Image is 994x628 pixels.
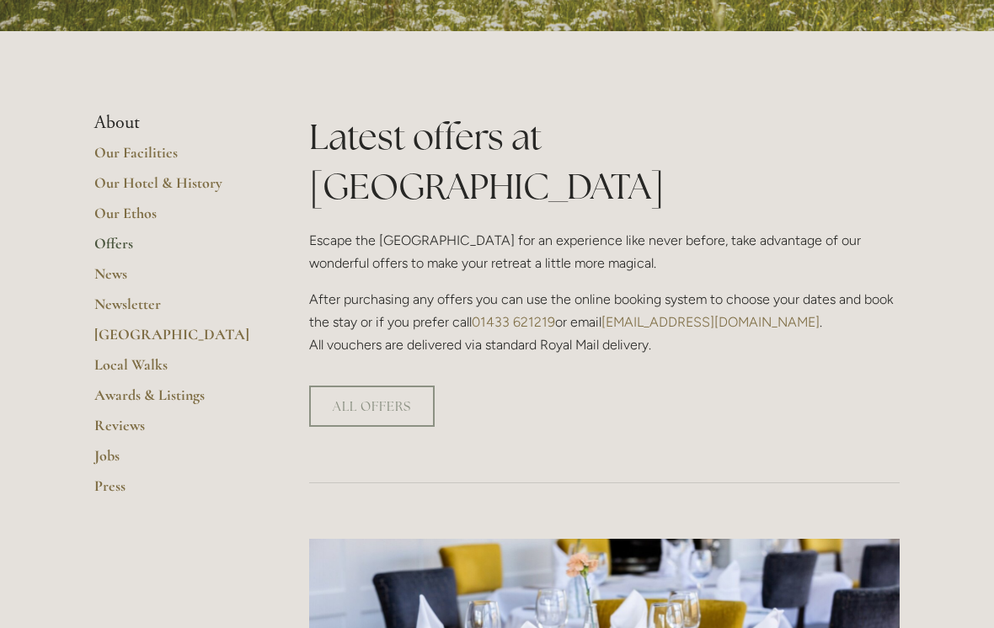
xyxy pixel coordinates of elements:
[309,112,900,211] h1: Latest offers at [GEOGRAPHIC_DATA]
[94,204,255,234] a: Our Ethos
[94,234,255,264] a: Offers
[94,325,255,355] a: [GEOGRAPHIC_DATA]
[601,314,820,330] a: [EMAIL_ADDRESS][DOMAIN_NAME]
[94,143,255,173] a: Our Facilities
[94,264,255,295] a: News
[94,416,255,446] a: Reviews
[94,112,255,134] li: About
[94,446,255,476] a: Jobs
[309,386,435,427] a: ALL OFFERS
[309,229,900,274] p: Escape the [GEOGRAPHIC_DATA] for an experience like never before, take advantage of our wonderful...
[94,173,255,204] a: Our Hotel & History
[309,288,900,357] p: After purchasing any offers you can use the online booking system to choose your dates and book t...
[94,355,255,386] a: Local Walks
[94,476,255,507] a: Press
[472,314,555,330] a: 01433 621219
[94,295,255,325] a: Newsletter
[94,386,255,416] a: Awards & Listings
